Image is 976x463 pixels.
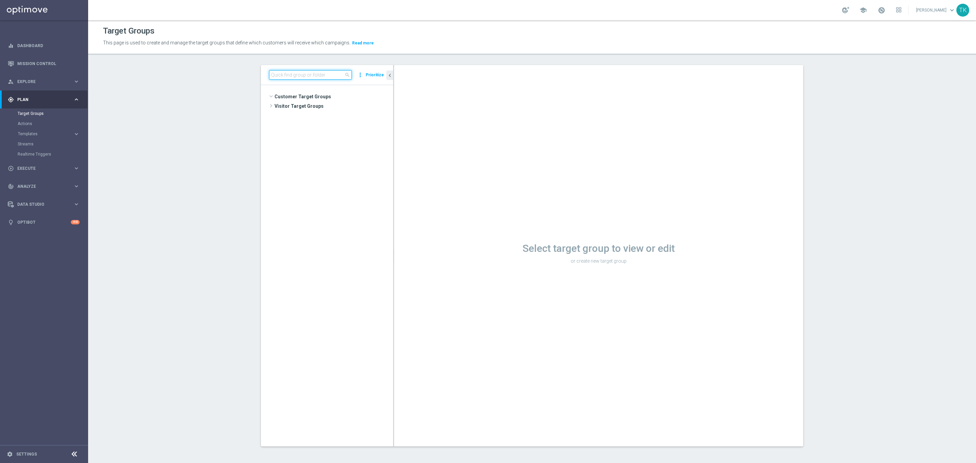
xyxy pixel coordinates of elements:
span: Visitor Target Groups [274,101,393,111]
i: keyboard_arrow_right [73,96,80,103]
i: chevron_left [387,72,393,79]
span: Execute [17,166,73,170]
a: Settings [16,452,37,456]
i: keyboard_arrow_right [73,78,80,85]
button: track_changes Analyze keyboard_arrow_right [7,184,80,189]
span: keyboard_arrow_down [948,6,956,14]
button: Templates keyboard_arrow_right [18,131,80,137]
h1: Target Groups [103,26,155,36]
span: Explore [17,80,73,84]
button: person_search Explore keyboard_arrow_right [7,79,80,84]
a: Streams [18,141,70,147]
div: Plan [8,97,73,103]
div: Mission Control [8,55,80,73]
button: Data Studio keyboard_arrow_right [7,202,80,207]
div: Execute [8,165,73,172]
button: Prioritize [365,71,385,80]
span: Customer Target Groups [274,92,393,101]
div: Data Studio [8,201,73,207]
i: keyboard_arrow_right [73,183,80,189]
i: gps_fixed [8,97,14,103]
div: Target Groups [18,108,87,119]
div: Analyze [8,183,73,189]
i: person_search [8,79,14,85]
span: This page is used to create and manage the target groups that define which customers will receive... [103,40,350,45]
i: more_vert [357,70,364,80]
div: Realtime Triggers [18,149,87,159]
i: settings [7,451,13,457]
div: +10 [71,220,80,224]
a: Mission Control [17,55,80,73]
i: equalizer [8,43,14,49]
div: TK [956,4,969,17]
span: Analyze [17,184,73,188]
button: Read more [351,39,374,47]
h1: Select target group to view or edit [394,242,803,255]
div: Actions [18,119,87,129]
button: equalizer Dashboard [7,43,80,48]
i: lightbulb [8,219,14,225]
button: gps_fixed Plan keyboard_arrow_right [7,97,80,102]
span: Plan [17,98,73,102]
span: school [859,6,867,14]
div: Explore [8,79,73,85]
a: Realtime Triggers [18,152,70,157]
div: Streams [18,139,87,149]
span: Templates [18,132,66,136]
div: Templates [18,129,87,139]
span: Data Studio [17,202,73,206]
i: keyboard_arrow_right [73,201,80,207]
button: Mission Control [7,61,80,66]
button: lightbulb Optibot +10 [7,220,80,225]
a: Actions [18,121,70,126]
div: Dashboard [8,37,80,55]
input: Quick find group or folder [269,70,352,80]
i: keyboard_arrow_right [73,131,80,137]
button: play_circle_outline Execute keyboard_arrow_right [7,166,80,171]
a: Optibot [17,213,71,231]
i: play_circle_outline [8,165,14,172]
span: search [345,72,350,78]
a: [PERSON_NAME]keyboard_arrow_down [915,5,956,15]
div: Templates [18,132,73,136]
a: Dashboard [17,37,80,55]
i: keyboard_arrow_right [73,165,80,172]
a: Target Groups [18,111,70,116]
button: chevron_left [386,71,393,80]
p: or create new target group [394,258,803,264]
div: Optibot [8,213,80,231]
i: track_changes [8,183,14,189]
